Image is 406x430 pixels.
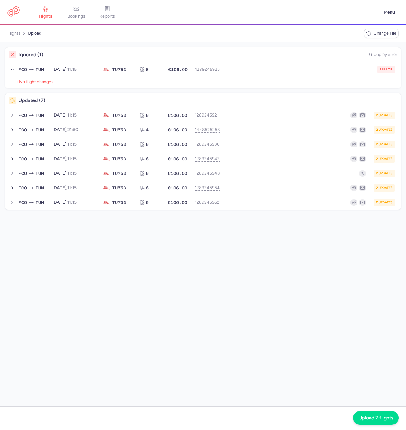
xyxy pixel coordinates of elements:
[140,185,155,190] div: 6
[67,113,77,118] time: 11:15
[52,142,95,147] div: [DATE],
[99,14,115,19] span: reports
[112,185,118,190] span: TU
[36,126,44,133] span: TUN
[140,171,155,176] div: 6
[103,185,110,191] figure: TU airline logo
[5,195,401,210] button: FCOTUN[DATE],11:15TU7536€106.0012892459622updates
[19,79,54,84] span: No flight changes.
[195,67,217,72] button: 1289245925
[112,200,118,205] span: TU
[374,31,396,36] span: Change file
[195,200,216,205] button: 1289245962
[195,142,216,147] button: 1289245936
[195,113,216,118] button: 1289245921
[36,66,44,73] span: TUN
[19,185,27,191] span: FCO
[36,141,44,148] span: TUN
[379,156,392,161] span: updates
[7,28,20,38] a: flights
[112,113,118,118] span: TU
[52,67,95,72] div: [DATE],
[195,156,216,161] button: 1289245942
[103,66,110,73] figure: TU airline logo
[112,171,126,176] div: 753
[376,127,378,132] span: 2
[379,113,392,118] span: updates
[36,199,44,206] span: TUN
[19,199,27,206] span: FCO
[67,142,77,147] time: 11:15
[5,166,401,181] button: FCOTUN[DATE],11:15TU7536€106.0012892459482updates
[376,142,378,147] span: 2
[61,6,92,19] a: bookings
[140,67,155,72] div: 6
[379,127,392,132] span: updates
[19,112,27,119] span: FCO
[19,155,27,162] span: FCO
[195,185,216,190] button: 1289245954
[5,108,401,123] button: FCOTUN[DATE],11:15TU7536€106.0012892459212updates
[140,142,155,147] div: 6
[103,170,110,177] figure: TU airline logo
[52,185,95,190] div: [DATE],
[5,122,401,137] button: FCOTUN[DATE],21:50TU7534€106.0014485752582updates
[112,127,126,132] div: 753
[112,67,118,72] span: TU
[67,127,78,132] time: 21:50
[67,67,77,72] time: 11:15
[36,112,44,119] span: TUN
[19,66,27,73] span: FCO
[112,200,126,205] div: 753
[5,151,401,166] button: FCOTUN[DATE],11:15TU7536€106.0012892459422updates
[19,141,27,148] span: FCO
[112,171,118,176] span: TU
[376,185,378,190] span: 2
[103,126,110,133] figure: TU airline logo
[15,79,401,84] li: →
[382,67,392,72] span: error
[19,52,366,58] h4: Ignored (1)
[379,185,392,190] span: updates
[36,155,44,162] span: TUN
[52,171,95,176] div: [DATE],
[140,200,155,205] div: 6
[112,113,126,118] div: 753
[376,113,378,118] span: 2
[112,142,118,147] span: TU
[103,141,110,148] figure: TU airline logo
[195,171,216,176] button: 1289245948
[52,156,95,161] div: [DATE],
[103,155,110,162] figure: TU airline logo
[376,156,378,161] span: 2
[67,185,77,190] time: 11:15
[112,67,126,72] div: 753
[379,171,392,176] span: updates
[5,62,401,77] button: FCOTUN[DATE],11:15TU7536€106.0012892459251error
[380,67,381,72] span: 1
[140,113,155,118] div: 6
[112,127,118,132] span: TU
[353,411,399,425] button: Upload 7 flights
[376,171,378,176] span: 2
[358,415,393,421] span: Upload 7 flights
[369,52,397,57] button: Group by error
[364,29,399,38] button: Change file
[19,126,27,133] span: FCO
[67,14,85,19] span: bookings
[30,6,61,19] a: flights
[67,171,77,176] time: 11:15
[28,28,41,38] a: upload
[103,112,110,119] figure: TU airline logo
[112,185,126,190] div: 753
[112,156,118,161] span: TU
[19,97,397,104] h4: Updated (7)
[52,127,95,132] div: [DATE],
[195,127,216,132] button: 1448575258
[67,200,77,205] time: 11:15
[36,185,44,191] span: TUN
[103,199,110,206] figure: TU airline logo
[52,113,95,118] div: [DATE],
[112,142,126,147] div: 753
[376,200,378,205] span: 2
